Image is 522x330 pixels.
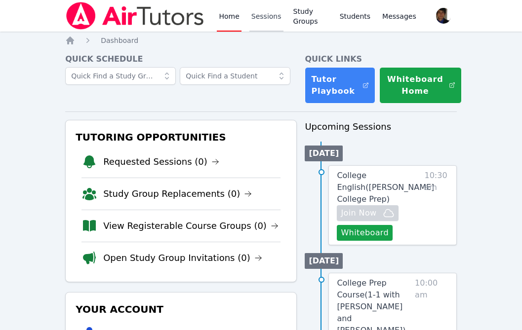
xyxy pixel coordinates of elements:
[341,207,376,219] span: Join Now
[337,225,393,241] button: Whiteboard
[379,67,462,104] button: Whiteboard Home
[65,2,205,30] img: Air Tutors
[74,300,288,318] h3: Your Account
[65,67,176,85] input: Quick Find a Study Group
[337,170,434,205] a: College English([PERSON_NAME] College Prep)
[305,120,457,134] h3: Upcoming Sessions
[101,37,138,44] span: Dashboard
[103,155,219,169] a: Requested Sessions (0)
[74,128,288,146] h3: Tutoring Opportunities
[305,53,457,65] h4: Quick Links
[305,67,375,104] a: Tutor Playbook
[337,205,398,221] button: Join Now
[103,219,279,233] a: View Registerable Course Groups (0)
[65,53,297,65] h4: Quick Schedule
[103,251,262,265] a: Open Study Group Invitations (0)
[65,36,457,45] nav: Breadcrumb
[337,171,434,204] span: College English ( [PERSON_NAME] College Prep )
[180,67,290,85] input: Quick Find a Student
[101,36,138,45] a: Dashboard
[382,11,416,21] span: Messages
[305,146,343,161] li: [DATE]
[305,253,343,269] li: [DATE]
[425,170,448,241] span: 10:30 am
[103,187,252,201] a: Study Group Replacements (0)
